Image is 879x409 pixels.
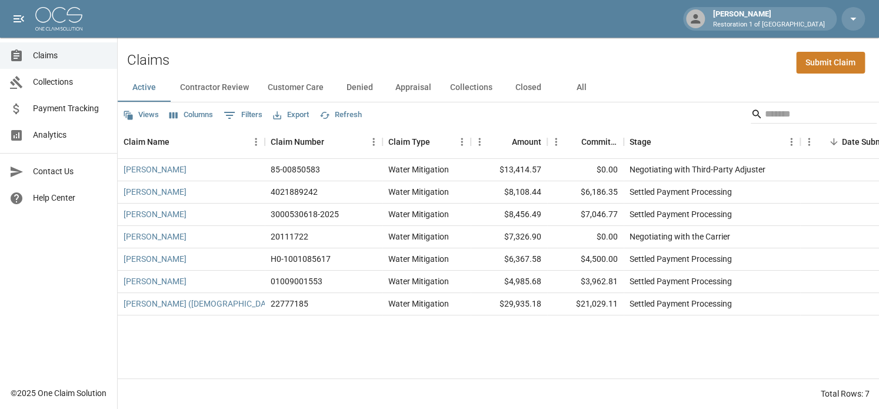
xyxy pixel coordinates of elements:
[441,74,502,102] button: Collections
[751,105,877,126] div: Search
[630,164,765,175] div: Negotiating with Third-Party Adjuster
[271,186,318,198] div: 4021889242
[120,106,162,124] button: Views
[221,106,265,125] button: Show filters
[271,253,331,265] div: H0-1001085617
[783,133,800,151] button: Menu
[388,275,449,287] div: Water Mitigation
[547,159,624,181] div: $0.00
[555,74,608,102] button: All
[124,231,187,242] a: [PERSON_NAME]
[825,134,842,150] button: Sort
[124,298,280,310] a: [PERSON_NAME] ([DEMOGRAPHIC_DATA])
[512,125,541,158] div: Amount
[124,208,187,220] a: [PERSON_NAME]
[630,186,732,198] div: Settled Payment Processing
[33,129,108,141] span: Analytics
[33,165,108,178] span: Contact Us
[124,186,187,198] a: [PERSON_NAME]
[11,387,106,399] div: © 2025 One Claim Solution
[800,133,818,151] button: Menu
[365,133,382,151] button: Menu
[821,388,870,400] div: Total Rows: 7
[547,293,624,315] div: $21,029.11
[33,102,108,115] span: Payment Tracking
[713,20,825,30] p: Restoration 1 of [GEOGRAPHIC_DATA]
[471,133,488,151] button: Menu
[547,204,624,226] div: $7,046.77
[33,192,108,204] span: Help Center
[124,275,187,287] a: [PERSON_NAME]
[630,275,732,287] div: Settled Payment Processing
[630,298,732,310] div: Settled Payment Processing
[386,74,441,102] button: Appraisal
[471,293,547,315] div: $29,935.18
[388,231,449,242] div: Water Mitigation
[471,181,547,204] div: $8,108.44
[247,133,265,151] button: Menu
[471,248,547,271] div: $6,367.58
[388,125,430,158] div: Claim Type
[388,208,449,220] div: Water Mitigation
[124,164,187,175] a: [PERSON_NAME]
[471,125,547,158] div: Amount
[127,52,169,69] h2: Claims
[388,298,449,310] div: Water Mitigation
[124,253,187,265] a: [PERSON_NAME]
[324,134,341,150] button: Sort
[630,208,732,220] div: Settled Payment Processing
[502,74,555,102] button: Closed
[630,125,651,158] div: Stage
[471,226,547,248] div: $7,326.90
[581,125,618,158] div: Committed Amount
[169,134,186,150] button: Sort
[796,52,865,74] a: Submit Claim
[118,74,879,102] div: dynamic tabs
[388,186,449,198] div: Water Mitigation
[547,226,624,248] div: $0.00
[388,253,449,265] div: Water Mitigation
[270,106,312,124] button: Export
[35,7,82,31] img: ocs-logo-white-transparent.png
[547,248,624,271] div: $4,500.00
[171,74,258,102] button: Contractor Review
[453,133,471,151] button: Menu
[118,125,265,158] div: Claim Name
[271,125,324,158] div: Claim Number
[118,74,171,102] button: Active
[271,231,308,242] div: 20111722
[547,271,624,293] div: $3,962.81
[271,208,339,220] div: 3000530618-2025
[430,134,447,150] button: Sort
[471,204,547,226] div: $8,456.49
[651,134,668,150] button: Sort
[124,125,169,158] div: Claim Name
[630,231,730,242] div: Negotiating with the Carrier
[471,159,547,181] div: $13,414.57
[630,253,732,265] div: Settled Payment Processing
[7,7,31,31] button: open drawer
[565,134,581,150] button: Sort
[547,133,565,151] button: Menu
[708,8,830,29] div: [PERSON_NAME]
[624,125,800,158] div: Stage
[265,125,382,158] div: Claim Number
[271,164,320,175] div: 85-00850583
[167,106,216,124] button: Select columns
[33,49,108,62] span: Claims
[271,298,308,310] div: 22777185
[317,106,365,124] button: Refresh
[271,275,322,287] div: 01009001553
[333,74,386,102] button: Denied
[547,125,624,158] div: Committed Amount
[258,74,333,102] button: Customer Care
[547,181,624,204] div: $6,186.35
[471,271,547,293] div: $4,985.68
[495,134,512,150] button: Sort
[388,164,449,175] div: Water Mitigation
[382,125,471,158] div: Claim Type
[33,76,108,88] span: Collections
